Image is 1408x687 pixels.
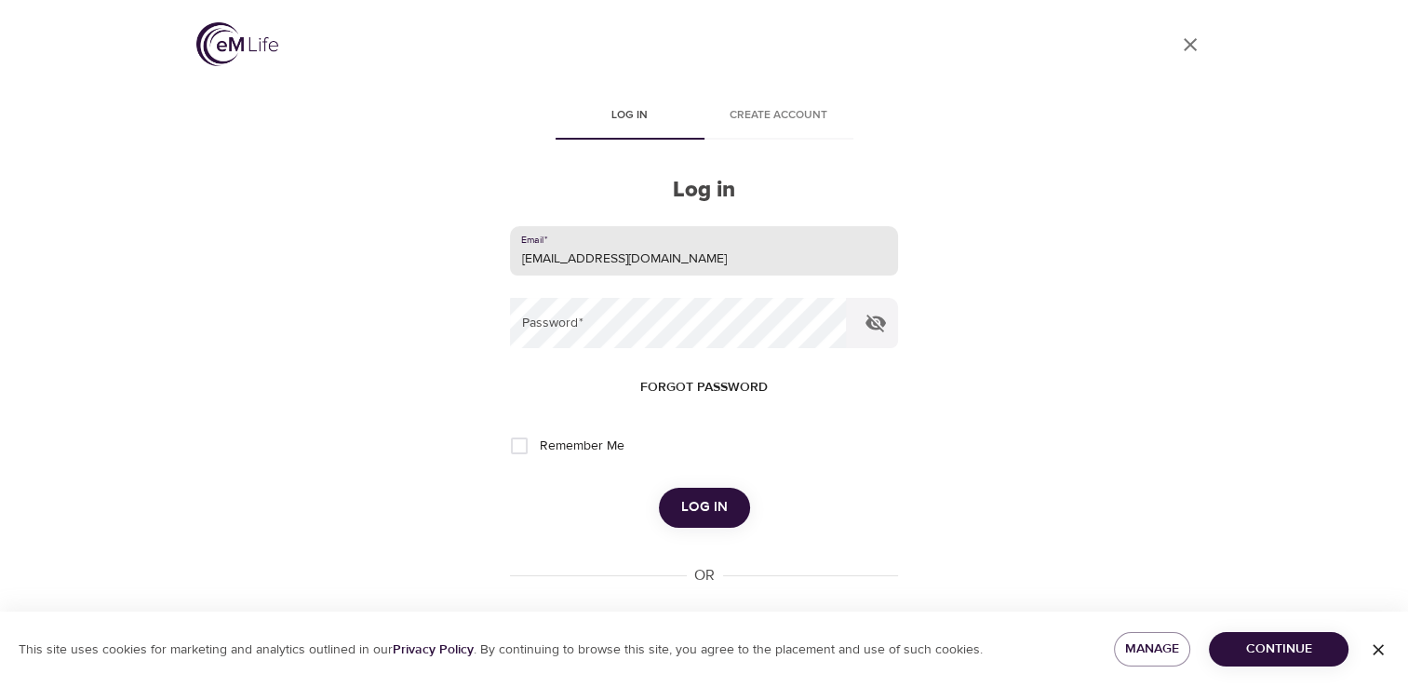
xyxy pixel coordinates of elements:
[510,95,897,140] div: disabled tabs example
[640,376,768,399] span: Forgot password
[659,488,750,527] button: Log in
[510,177,897,204] h2: Log in
[633,370,775,405] button: Forgot password
[196,22,278,66] img: logo
[567,106,693,126] span: Log in
[681,495,728,519] span: Log in
[687,565,722,586] div: OR
[716,106,842,126] span: Create account
[1224,638,1334,661] span: Continue
[1114,632,1191,667] button: Manage
[1129,638,1176,661] span: Manage
[1209,632,1348,667] button: Continue
[539,437,624,456] span: Remember Me
[393,641,474,658] a: Privacy Policy
[1168,22,1213,67] a: close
